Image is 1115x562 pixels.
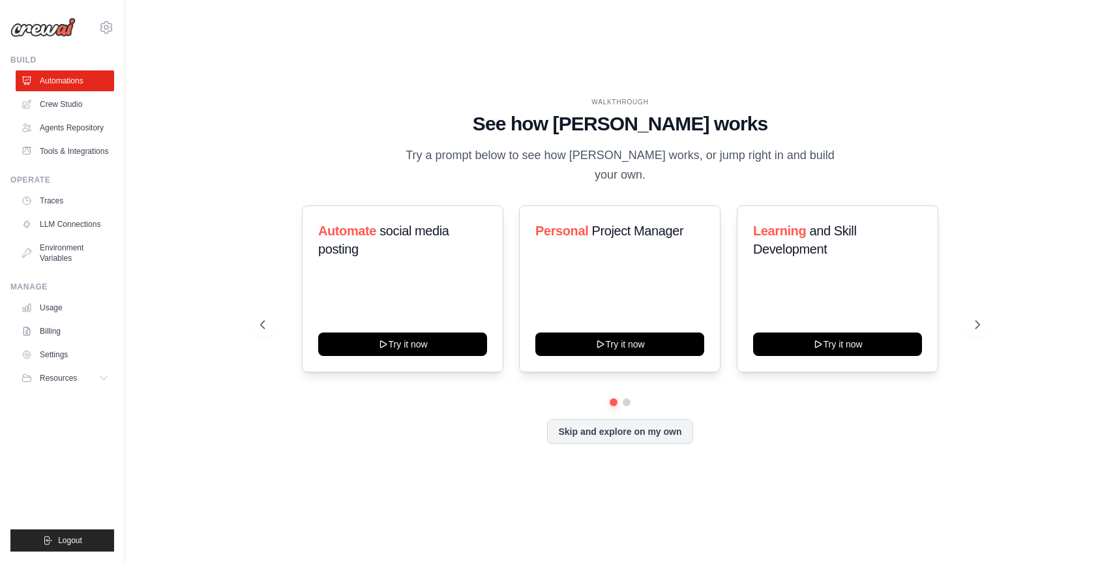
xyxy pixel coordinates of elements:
button: Resources [16,368,114,389]
button: Try it now [753,333,922,356]
h1: See how [PERSON_NAME] works [260,112,980,136]
span: social media posting [318,224,449,256]
a: Agents Repository [16,117,114,138]
a: Usage [16,297,114,318]
span: Personal [535,224,588,238]
span: Project Manager [592,224,684,238]
span: Resources [40,373,77,383]
a: Crew Studio [16,94,114,115]
a: Settings [16,344,114,365]
a: Automations [16,70,114,91]
button: Try it now [535,333,704,356]
a: Tools & Integrations [16,141,114,162]
a: LLM Connections [16,214,114,235]
button: Try it now [318,333,487,356]
p: Try a prompt below to see how [PERSON_NAME] works, or jump right in and build your own. [401,146,839,185]
a: Traces [16,190,114,211]
div: Build [10,55,114,65]
div: Operate [10,175,114,185]
span: Logout [58,535,82,546]
img: Logo [10,18,76,37]
div: Manage [10,282,114,292]
button: Skip and explore on my own [547,419,692,444]
a: Billing [16,321,114,342]
a: Environment Variables [16,237,114,269]
div: WALKTHROUGH [260,97,980,107]
span: Learning [753,224,806,238]
span: Automate [318,224,376,238]
span: and Skill Development [753,224,856,256]
button: Logout [10,529,114,552]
